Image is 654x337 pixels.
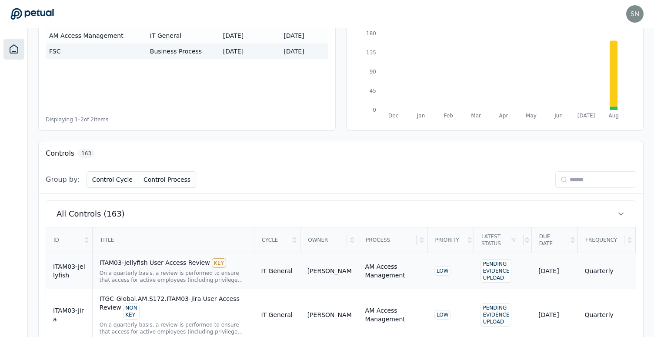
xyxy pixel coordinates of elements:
[626,5,644,23] img: snir+klaviyo@petual.ai
[301,228,347,252] div: Owner
[480,303,511,327] div: Pending Evidence Upload
[366,30,376,37] tspan: 180
[100,321,247,335] div: On a quarterly basis, a review is performed to ensure that access for active employees (including...
[499,113,508,119] tspan: Apr
[480,259,511,283] div: Pending Evidence Upload
[532,228,568,252] div: Due Date
[46,201,636,227] button: All Controls (163)
[471,113,481,119] tspan: Mar
[147,43,220,59] td: Business Process
[57,208,125,220] span: All Controls (163)
[254,253,300,289] td: IT General
[577,113,595,119] tspan: [DATE]
[307,267,351,275] div: [PERSON_NAME]
[365,306,420,324] div: AM Access Management
[212,258,226,268] div: KEY
[3,39,24,60] a: Dashboard
[373,107,376,113] tspan: 0
[366,50,376,56] tspan: 135
[370,88,376,94] tspan: 45
[46,116,108,123] span: Displaying 1– 2 of 2 items
[434,310,451,320] div: LOW
[526,113,537,119] tspan: May
[434,266,451,276] div: LOW
[220,43,280,59] td: [DATE]
[46,43,147,59] td: FSC
[578,228,624,252] div: Frequency
[444,113,453,119] tspan: Feb
[10,8,54,20] a: Go to Dashboard
[53,262,85,280] div: ITAM03-Jellyfish
[46,174,80,185] span: Group by:
[53,306,85,324] div: ITAM03-Jira
[428,228,466,252] div: Priority
[220,28,280,44] td: [DATE]
[609,113,619,119] tspan: Aug
[147,28,220,44] td: IT General
[370,69,376,75] tspan: 90
[255,228,289,252] div: Cycle
[417,113,425,119] tspan: Jan
[100,258,247,268] div: ITAM03-Jellyfish User Access Review
[365,262,420,280] div: AM Access Management
[138,171,196,188] button: Control Process
[578,253,636,289] td: Quarterly
[100,270,247,284] div: On a quarterly basis, a review is performed to ensure that access for active employees (including...
[93,228,254,252] div: Title
[280,43,328,59] td: [DATE]
[359,228,416,252] div: Process
[46,148,74,159] h3: Controls
[474,228,524,252] div: Latest Status
[47,228,81,252] div: ID
[46,28,147,44] td: AM Access Management
[280,28,328,44] td: [DATE]
[538,310,571,319] div: [DATE]
[538,267,571,275] div: [DATE]
[388,113,398,119] tspan: Dec
[307,310,351,319] div: [PERSON_NAME]
[554,113,563,119] tspan: Jun
[100,294,247,320] div: ITGC-Global.AM.S172.ITAM03-Jira User Access Review
[87,171,138,188] button: Control Cycle
[78,149,95,158] span: 163
[123,303,139,320] div: NON KEY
